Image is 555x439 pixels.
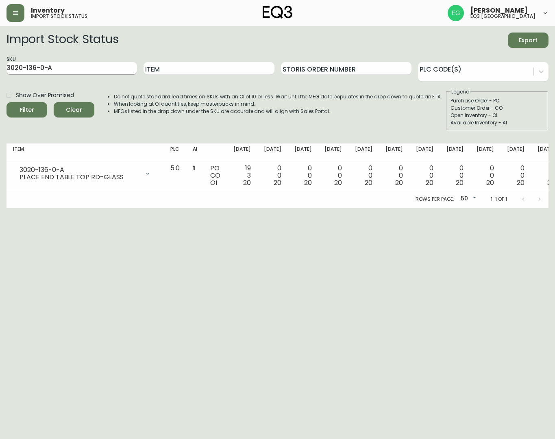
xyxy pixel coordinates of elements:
span: 20 [456,178,464,187]
th: AI [186,143,204,161]
span: 20 [547,178,555,187]
span: 20 [365,178,372,187]
div: 19 3 [233,165,251,187]
li: When looking at OI quantities, keep masterpacks in mind. [114,100,442,108]
div: 0 0 [324,165,342,187]
th: [DATE] [470,143,501,161]
h5: eq3 [GEOGRAPHIC_DATA] [470,14,535,19]
div: Customer Order - CO [451,104,543,112]
div: 0 0 [446,165,464,187]
td: 5.0 [164,161,186,190]
span: 20 [426,178,433,187]
div: 0 0 [355,165,372,187]
th: [DATE] [440,143,470,161]
span: Export [514,35,542,46]
th: [DATE] [348,143,379,161]
span: 20 [243,178,251,187]
span: 20 [395,178,403,187]
span: OI [210,178,217,187]
div: 0 0 [538,165,555,187]
th: [DATE] [501,143,531,161]
div: 0 0 [477,165,494,187]
span: 20 [334,178,342,187]
div: 0 0 [294,165,312,187]
span: Clear [60,105,88,115]
span: [PERSON_NAME] [470,7,528,14]
div: PO CO [210,165,220,187]
th: [DATE] [288,143,318,161]
div: 0 0 [385,165,403,187]
th: Item [7,143,164,161]
th: [DATE] [409,143,440,161]
li: MFGs listed in the drop down under the SKU are accurate and will align with Sales Portal. [114,108,442,115]
div: Purchase Order - PO [451,97,543,104]
span: 20 [517,178,525,187]
div: PLACE END TABLE TOP RD-GLASS [20,174,139,181]
span: 20 [274,178,281,187]
div: 3020-136-0-APLACE END TABLE TOP RD-GLASS [13,165,157,183]
img: db11c1629862fe82d63d0774b1b54d2b [448,5,464,21]
div: 3020-136-0-A [20,166,139,174]
p: 1-1 of 1 [491,196,507,203]
div: 50 [457,192,478,206]
th: [DATE] [227,143,257,161]
div: 0 0 [416,165,433,187]
span: 20 [304,178,312,187]
button: Filter [7,102,47,117]
div: 0 0 [507,165,525,187]
span: Show Over Promised [16,91,74,100]
th: [DATE] [318,143,348,161]
div: Filter [20,105,34,115]
th: [DATE] [257,143,288,161]
span: 20 [486,178,494,187]
th: PLC [164,143,186,161]
h5: import stock status [31,14,87,19]
span: Inventory [31,7,65,14]
th: [DATE] [379,143,409,161]
button: Clear [54,102,94,117]
li: Do not quote standard lead times on SKUs with an OI of 10 or less. Wait until the MFG date popula... [114,93,442,100]
span: 1 [193,163,195,173]
div: Open Inventory - OI [451,112,543,119]
div: Available Inventory - AI [451,119,543,126]
p: Rows per page: [416,196,454,203]
legend: Legend [451,88,470,96]
div: 0 0 [264,165,281,187]
button: Export [508,33,548,48]
h2: Import Stock Status [7,33,118,48]
img: logo [263,6,293,19]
